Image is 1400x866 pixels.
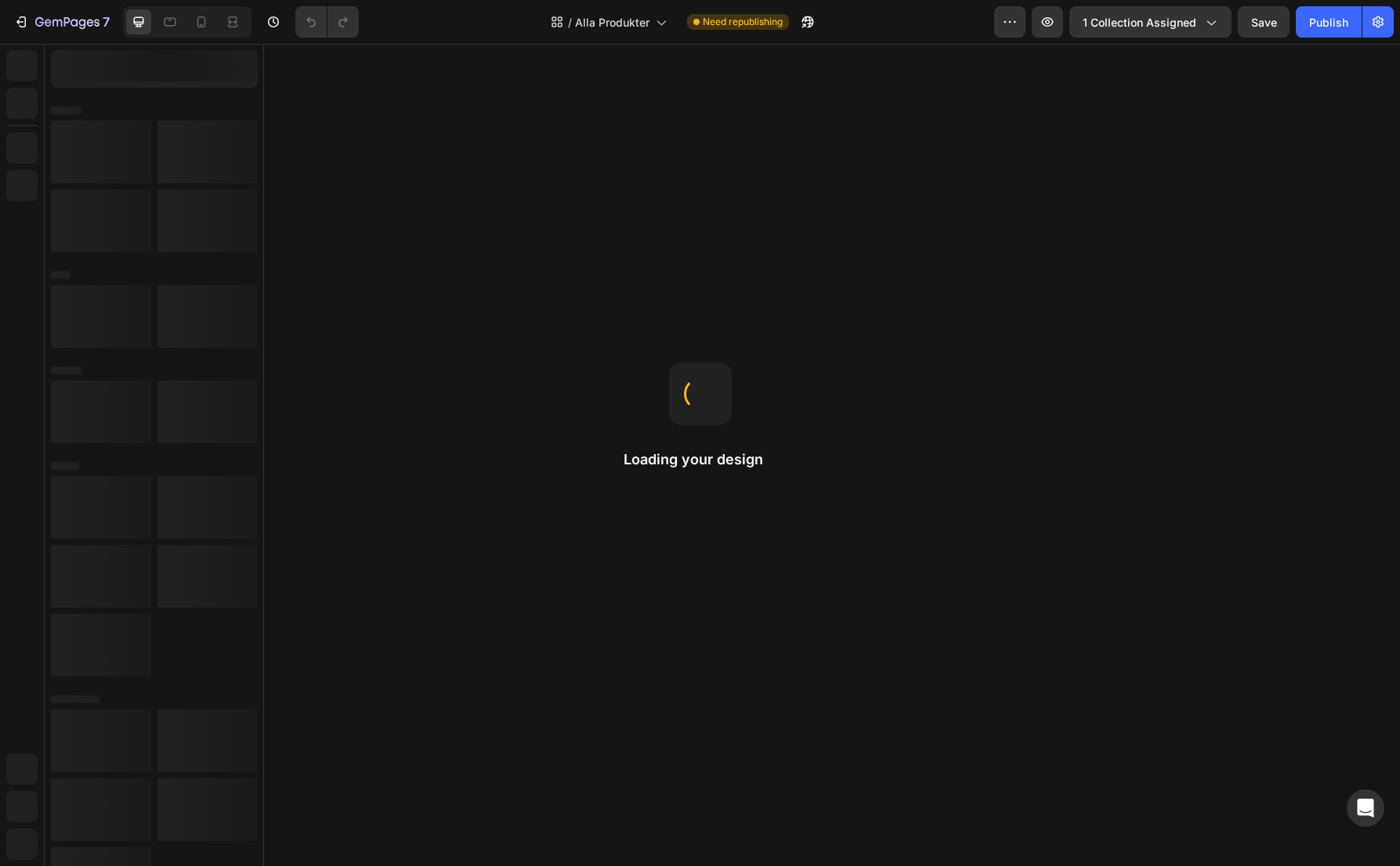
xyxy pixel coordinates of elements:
span: Save [1251,16,1277,29]
span: Alla Produkter [575,14,649,31]
span: Need republishing [703,15,783,29]
button: 7 [6,6,117,38]
span: 1 collection assigned [1083,14,1196,31]
div: Open Intercom Messenger [1347,789,1384,827]
button: Publish [1296,6,1362,38]
button: Save [1238,6,1290,38]
div: Publish [1309,14,1348,31]
span: / [568,14,572,31]
p: 7 [103,13,110,31]
button: 1 collection assigned [1069,6,1232,38]
h2: Loading your design [624,450,777,469]
div: Undo/Redo [295,6,359,38]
